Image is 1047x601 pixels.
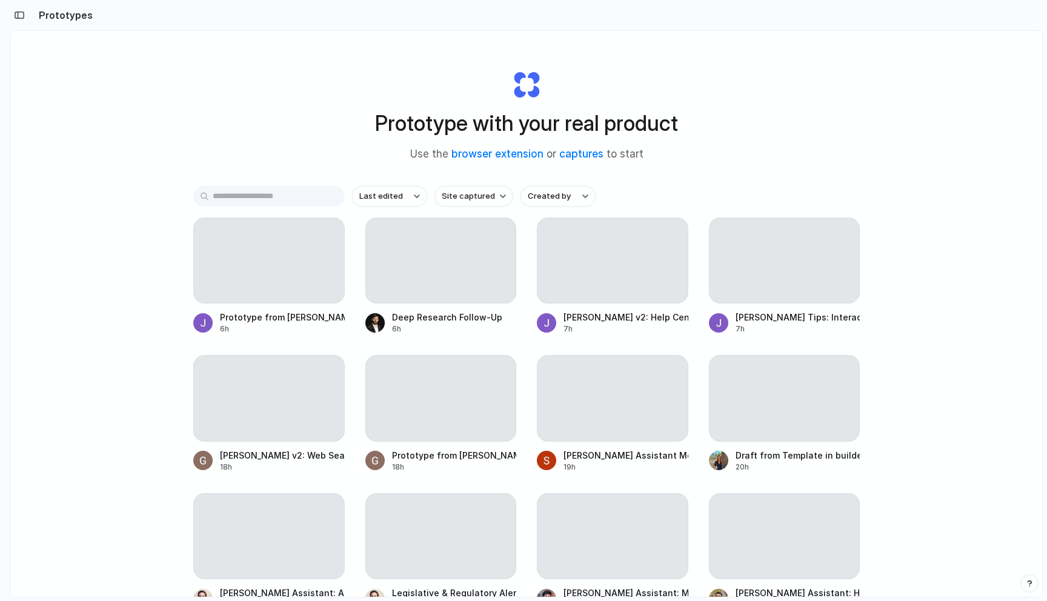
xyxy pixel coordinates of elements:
a: Prototype from [PERSON_NAME]18h [365,355,517,472]
a: [PERSON_NAME] Tips: Interactive Help Panel7h [709,217,860,334]
div: [PERSON_NAME] Assistant Mock Analysis [563,449,688,462]
div: 6h [392,324,502,334]
a: Prototype from [PERSON_NAME]6h [193,217,345,334]
span: Use the or to start [410,147,643,162]
div: [PERSON_NAME] Assistant: Help Button Addition [736,586,860,599]
a: [PERSON_NAME] Assistant Mock Analysis19h [537,355,688,472]
div: [PERSON_NAME] Tips: Interactive Help Panel [736,311,860,324]
button: Created by [520,186,596,207]
a: [PERSON_NAME] v2: Help Center Addition7h [537,217,688,334]
div: 20h [736,462,860,473]
div: Prototype from [PERSON_NAME] [392,449,517,462]
div: 18h [220,462,345,473]
h2: Prototypes [34,8,93,22]
span: Site captured [442,190,495,202]
div: 7h [563,324,688,334]
h1: Prototype with your real product [375,107,678,139]
div: 7h [736,324,860,334]
div: Deep Research Follow-Up [392,311,502,324]
a: Draft from Template in builder20h [709,355,860,472]
div: [PERSON_NAME] Assistant: Matters Menu & [PERSON_NAME] [563,586,688,599]
div: [PERSON_NAME] v2: Web Search Banner and Placement [220,449,345,462]
a: Deep Research Follow-Up6h [365,217,517,334]
a: captures [559,148,603,160]
div: [PERSON_NAME] Assistant: Alerts & Analytics Dashboard [220,586,345,599]
div: 18h [392,462,517,473]
a: [PERSON_NAME] v2: Web Search Banner and Placement18h [193,355,345,472]
span: Last edited [359,190,403,202]
button: Last edited [352,186,427,207]
button: Site captured [434,186,513,207]
div: Draft from Template in builder [736,449,860,462]
div: Prototype from [PERSON_NAME] [220,311,345,324]
a: browser extension [451,148,543,160]
div: [PERSON_NAME] v2: Help Center Addition [563,311,688,324]
div: 6h [220,324,345,334]
div: 19h [563,462,688,473]
div: Legislative & Regulatory Alert Tracker [392,586,517,599]
span: Created by [528,190,571,202]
